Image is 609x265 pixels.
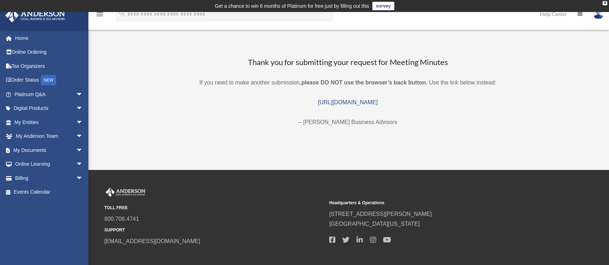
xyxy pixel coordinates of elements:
[95,57,600,68] h3: Thank you for submitting your request for Meeting Minutes
[5,31,94,45] a: Home
[5,129,94,143] a: My Anderson Teamarrow_drop_down
[95,10,104,18] i: menu
[5,185,94,199] a: Events Calendar
[5,115,94,129] a: My Entitiesarrow_drop_down
[329,211,432,217] a: [STREET_ADDRESS][PERSON_NAME]
[76,115,90,130] span: arrow_drop_down
[372,2,394,10] a: survey
[5,59,94,73] a: Tax Organizers
[95,78,600,88] p: If you need to make another submission, . Use the link below instead:
[5,73,94,88] a: Order StatusNEW
[104,226,324,234] small: SUPPORT
[5,171,94,185] a: Billingarrow_drop_down
[76,129,90,144] span: arrow_drop_down
[5,101,94,116] a: Digital Productsarrow_drop_down
[329,199,549,207] small: Headquarters & Operations
[76,143,90,158] span: arrow_drop_down
[104,238,200,244] a: [EMAIL_ADDRESS][DOMAIN_NAME]
[5,45,94,59] a: Online Ordering
[95,117,600,127] p: – [PERSON_NAME] Business Advisors
[104,216,139,222] a: 800.706.4741
[329,221,420,227] a: [GEOGRAPHIC_DATA][US_STATE]
[301,79,426,86] b: please DO NOT use the browser’s back button
[104,188,147,197] img: Anderson Advisors Platinum Portal
[41,75,56,86] div: NEW
[215,2,369,10] div: Get a chance to win 6 months of Platinum for free just by filling out this
[95,12,104,18] a: menu
[5,157,94,171] a: Online Learningarrow_drop_down
[76,101,90,116] span: arrow_drop_down
[3,8,67,22] img: Anderson Advisors Platinum Portal
[318,99,378,105] a: [URL][DOMAIN_NAME]
[76,87,90,102] span: arrow_drop_down
[593,9,604,19] img: User Pic
[104,204,324,212] small: TOLL FREE
[5,143,94,157] a: My Documentsarrow_drop_down
[118,10,126,17] i: search
[5,87,94,101] a: Platinum Q&Aarrow_drop_down
[603,1,607,5] div: close
[76,171,90,185] span: arrow_drop_down
[76,157,90,172] span: arrow_drop_down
